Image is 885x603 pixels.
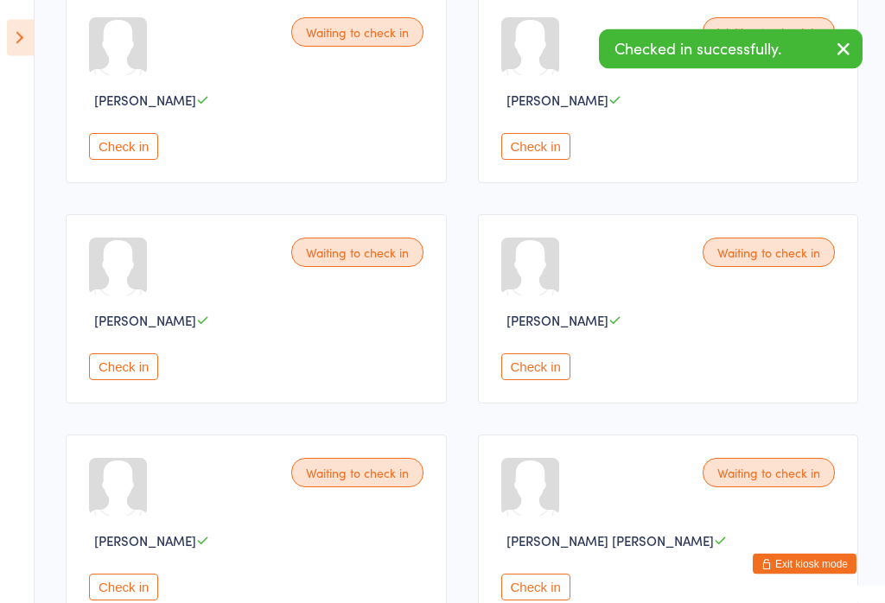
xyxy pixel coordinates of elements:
[703,18,835,48] div: Waiting to check in
[94,532,196,550] span: [PERSON_NAME]
[703,459,835,488] div: Waiting to check in
[501,574,570,601] button: Check in
[291,459,423,488] div: Waiting to check in
[599,29,863,69] div: Checked in successfully.
[94,92,196,110] span: [PERSON_NAME]
[89,574,158,601] button: Check in
[94,312,196,330] span: [PERSON_NAME]
[506,312,608,330] span: [PERSON_NAME]
[89,134,158,161] button: Check in
[89,354,158,381] button: Check in
[506,532,714,550] span: [PERSON_NAME] [PERSON_NAME]
[703,238,835,268] div: Waiting to check in
[753,554,856,574] button: Exit kiosk mode
[291,18,423,48] div: Waiting to check in
[291,238,423,268] div: Waiting to check in
[501,354,570,381] button: Check in
[506,92,608,110] span: [PERSON_NAME]
[501,134,570,161] button: Check in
